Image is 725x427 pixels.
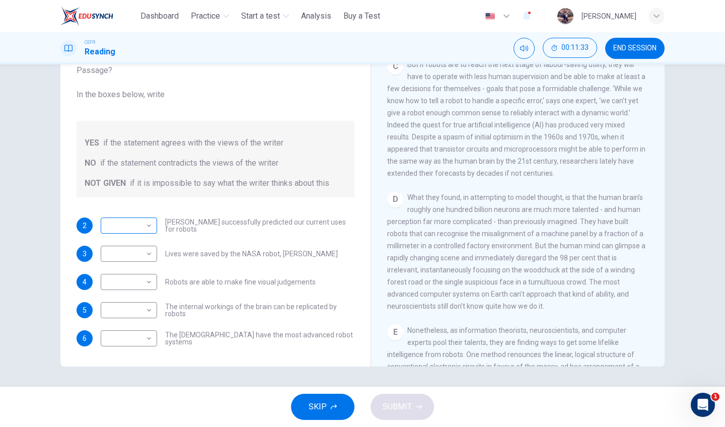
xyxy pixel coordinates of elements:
span: Practice [191,10,220,22]
h1: Reading [85,46,115,58]
div: E [387,324,403,340]
button: Buy a Test [339,7,384,25]
span: 3 [83,250,87,257]
span: 2 [83,222,87,229]
span: NO [85,157,96,169]
span: The internal workings of the brain can be replicated by robots [165,303,354,317]
button: Analysis [297,7,335,25]
div: D [387,191,403,207]
span: Start a test [241,10,280,22]
button: SKIP [291,394,354,420]
button: Dashboard [136,7,183,25]
iframe: Intercom live chat [691,393,715,417]
div: [PERSON_NAME] [582,10,636,22]
span: YES [85,137,99,149]
span: 6 [83,335,87,342]
span: 00:11:33 [561,44,589,52]
button: Start a test [237,7,293,25]
span: The [DEMOGRAPHIC_DATA] have the most advanced robot systems [165,331,354,345]
button: END SESSION [605,38,665,59]
span: if the statement contradicts the views of the writer [100,157,278,169]
div: C [387,58,403,75]
div: Mute [514,38,535,59]
span: What they found, in attempting to model thought, is that the human brain’s roughly one hundred bi... [387,193,645,310]
span: END SESSION [613,44,657,52]
span: 1 [711,393,719,401]
img: Profile picture [557,8,573,24]
span: Dashboard [140,10,179,22]
span: Buy a Test [343,10,380,22]
span: SKIP [309,400,327,414]
a: ELTC logo [60,6,136,26]
img: en [484,13,496,20]
span: 5 [83,307,87,314]
div: Hide [543,38,597,59]
img: ELTC logo [60,6,113,26]
span: Do the following statements agree with the information given in the Reading Passage? In the boxes... [77,52,354,101]
span: Lives were saved by the NASA robot, [PERSON_NAME] [165,250,338,257]
button: Practice [187,7,233,25]
button: 00:11:33 [543,38,597,58]
span: Analysis [301,10,331,22]
span: CEFR [85,39,95,46]
span: Robots are able to make fine visual judgements [165,278,316,286]
span: NOT GIVEN [85,177,126,189]
span: if it is impossible to say what the writer thinks about this [130,177,329,189]
span: [PERSON_NAME] successfully predicted our current uses for robots [165,219,354,233]
span: 4 [83,278,87,286]
span: if the statement agrees with the views of the writer [103,137,283,149]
